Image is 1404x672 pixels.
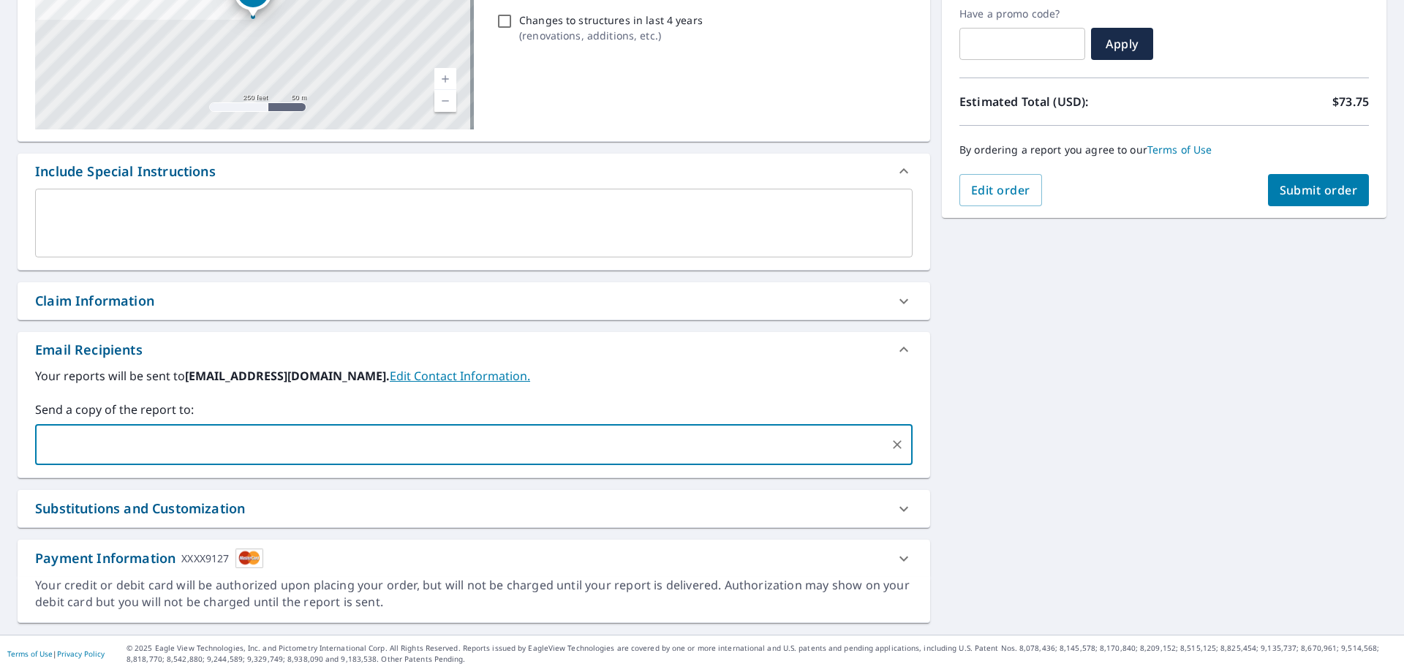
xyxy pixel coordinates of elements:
div: Substitutions and Customization [18,490,930,527]
button: Edit order [959,174,1042,206]
span: Apply [1103,36,1141,52]
p: By ordering a report you agree to our [959,143,1369,156]
p: ( renovations, additions, etc. ) [519,28,703,43]
a: Current Level 17, Zoom Out [434,90,456,112]
label: Send a copy of the report to: [35,401,913,418]
a: EditContactInfo [390,368,530,384]
p: | [7,649,105,658]
label: Have a promo code? [959,7,1085,20]
div: Substitutions and Customization [35,499,245,518]
div: Include Special Instructions [18,154,930,189]
div: Email Recipients [35,340,143,360]
div: Your credit or debit card will be authorized upon placing your order, but will not be charged unt... [35,577,913,611]
img: cardImage [235,548,263,568]
a: Terms of Use [1147,143,1212,156]
div: Email Recipients [18,332,930,367]
label: Your reports will be sent to [35,367,913,385]
div: XXXX9127 [181,548,229,568]
span: Submit order [1280,182,1358,198]
button: Clear [887,434,907,455]
p: Estimated Total (USD): [959,93,1164,110]
div: Claim Information [18,282,930,320]
div: Claim Information [35,291,154,311]
p: Changes to structures in last 4 years [519,12,703,28]
p: © 2025 Eagle View Technologies, Inc. and Pictometry International Corp. All Rights Reserved. Repo... [127,643,1397,665]
div: Payment InformationXXXX9127cardImage [18,540,930,577]
button: Submit order [1268,174,1370,206]
a: Terms of Use [7,649,53,659]
button: Apply [1091,28,1153,60]
a: Current Level 17, Zoom In [434,68,456,90]
div: Payment Information [35,548,263,568]
b: [EMAIL_ADDRESS][DOMAIN_NAME]. [185,368,390,384]
a: Privacy Policy [57,649,105,659]
span: Edit order [971,182,1030,198]
div: Include Special Instructions [35,162,216,181]
p: $73.75 [1332,93,1369,110]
